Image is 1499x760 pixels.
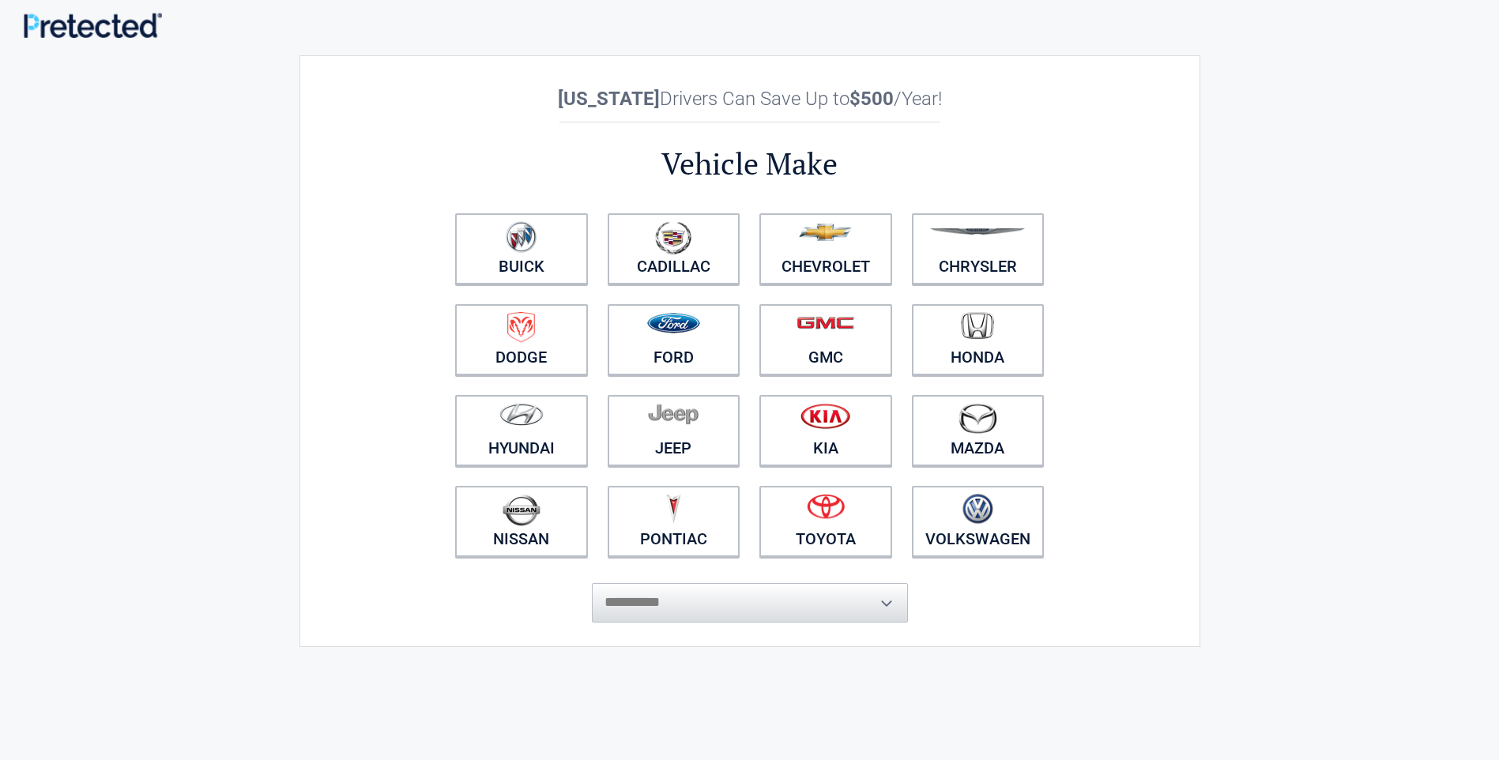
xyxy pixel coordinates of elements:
img: chrysler [929,228,1026,235]
a: Cadillac [608,213,740,284]
a: Hyundai [455,395,588,466]
img: chevrolet [799,224,852,241]
img: pontiac [665,494,681,524]
a: Nissan [455,486,588,557]
img: hyundai [499,403,544,426]
a: Volkswagen [912,486,1045,557]
img: ford [647,313,700,333]
img: mazda [958,403,997,434]
b: [US_STATE] [558,88,660,110]
a: Pontiac [608,486,740,557]
h2: Vehicle Make [446,144,1054,184]
b: $500 [849,88,894,110]
a: Jeep [608,395,740,466]
img: toyota [807,494,845,519]
a: Honda [912,304,1045,375]
a: Mazda [912,395,1045,466]
h2: Drivers Can Save Up to /Year [446,88,1054,110]
img: nissan [503,494,540,526]
a: GMC [759,304,892,375]
img: kia [800,403,850,429]
a: Chevrolet [759,213,892,284]
a: Chrysler [912,213,1045,284]
img: Main Logo [24,13,162,38]
img: dodge [507,312,535,343]
a: Ford [608,304,740,375]
img: honda [961,312,994,340]
a: Dodge [455,304,588,375]
img: gmc [797,316,854,329]
a: Kia [759,395,892,466]
img: buick [506,221,537,253]
img: jeep [648,403,699,425]
a: Buick [455,213,588,284]
a: Toyota [759,486,892,557]
img: cadillac [655,221,691,254]
img: volkswagen [962,494,993,525]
